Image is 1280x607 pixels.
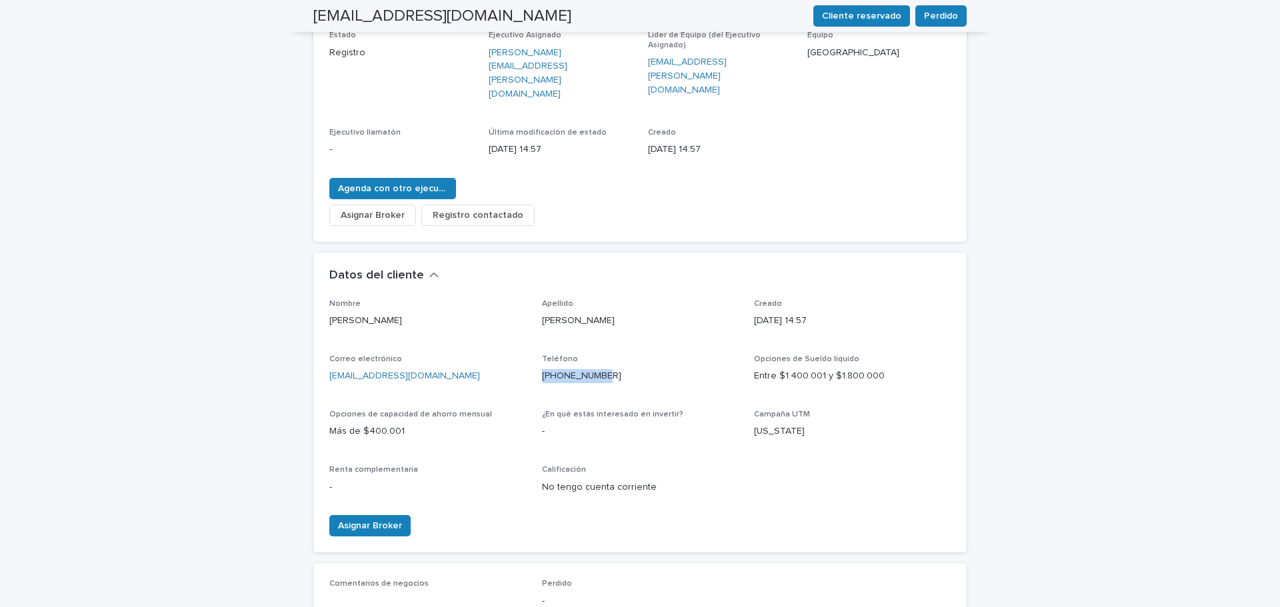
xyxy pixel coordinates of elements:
[807,31,833,39] font: Equipo
[489,48,567,99] font: [PERSON_NAME][EMAIL_ADDRESS][PERSON_NAME][DOMAIN_NAME]
[648,57,727,95] font: [EMAIL_ADDRESS][PERSON_NAME][DOMAIN_NAME]
[329,355,402,363] font: Correo electrónico
[754,426,805,436] font: [US_STATE]
[813,5,910,27] button: Cliente reservado
[542,482,657,492] font: No tengo cuenta corriente
[329,269,439,283] button: Datos del cliente
[329,205,416,226] button: Asignar Broker
[329,515,411,536] button: Asignar Broker
[542,426,545,436] font: -
[489,129,607,137] font: Última modificación de estado
[754,371,885,380] font: Entre $1.400.001 y $1.800.000
[329,410,492,418] font: Opciones de capacidad de ahorro mensual
[807,48,899,57] font: [GEOGRAPHIC_DATA]
[754,355,859,363] font: Opciones de Sueldo líquido
[329,371,480,380] a: [EMAIL_ADDRESS][DOMAIN_NAME]
[338,184,455,193] font: Agenda con otro ejecutivo
[421,205,535,226] button: Registro contactado
[329,580,429,588] font: Comentarios de negocios
[329,31,356,39] font: Estado
[754,316,807,325] font: [DATE] 14:57
[329,269,424,281] font: Datos del cliente
[648,31,761,49] font: Líder de Equipo (del Ejecutivo Asignado)
[489,145,541,154] font: [DATE] 14:57
[542,466,586,474] font: Calificación
[648,129,676,137] font: Creado
[433,211,523,220] font: Registro contactado
[338,521,402,530] font: Asignar Broker
[329,316,402,325] font: [PERSON_NAME]
[329,466,418,474] font: Renta complementaria
[915,5,967,27] button: Perdido
[542,355,578,363] font: Teléfono
[924,11,958,21] font: Perdido
[329,178,456,199] button: Agenda con otro ejecutivo
[648,55,791,97] a: [EMAIL_ADDRESS][PERSON_NAME][DOMAIN_NAME]
[542,596,545,606] font: -
[341,211,405,220] font: Asignar Broker
[754,300,782,308] font: Creado
[542,580,572,588] font: Perdido
[313,8,571,24] font: [EMAIL_ADDRESS][DOMAIN_NAME]
[542,300,573,308] font: Apellido
[329,426,405,436] font: Más de $400.001
[822,11,901,21] font: Cliente reservado
[329,482,332,492] font: -
[648,145,701,154] font: [DATE] 14:57
[329,129,401,137] font: Ejecutivo llamatón
[542,316,615,325] font: [PERSON_NAME]
[489,31,561,39] font: Ejecutivo Asignado
[489,46,632,101] a: [PERSON_NAME][EMAIL_ADDRESS][PERSON_NAME][DOMAIN_NAME]
[542,371,621,380] a: [PHONE_NUMBER]
[329,300,361,308] font: Nombre
[542,410,683,418] font: ¿En qué estás interesado en invertir?
[329,145,332,154] font: -
[329,48,365,57] font: Registro
[754,410,810,418] font: Campaña UTM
